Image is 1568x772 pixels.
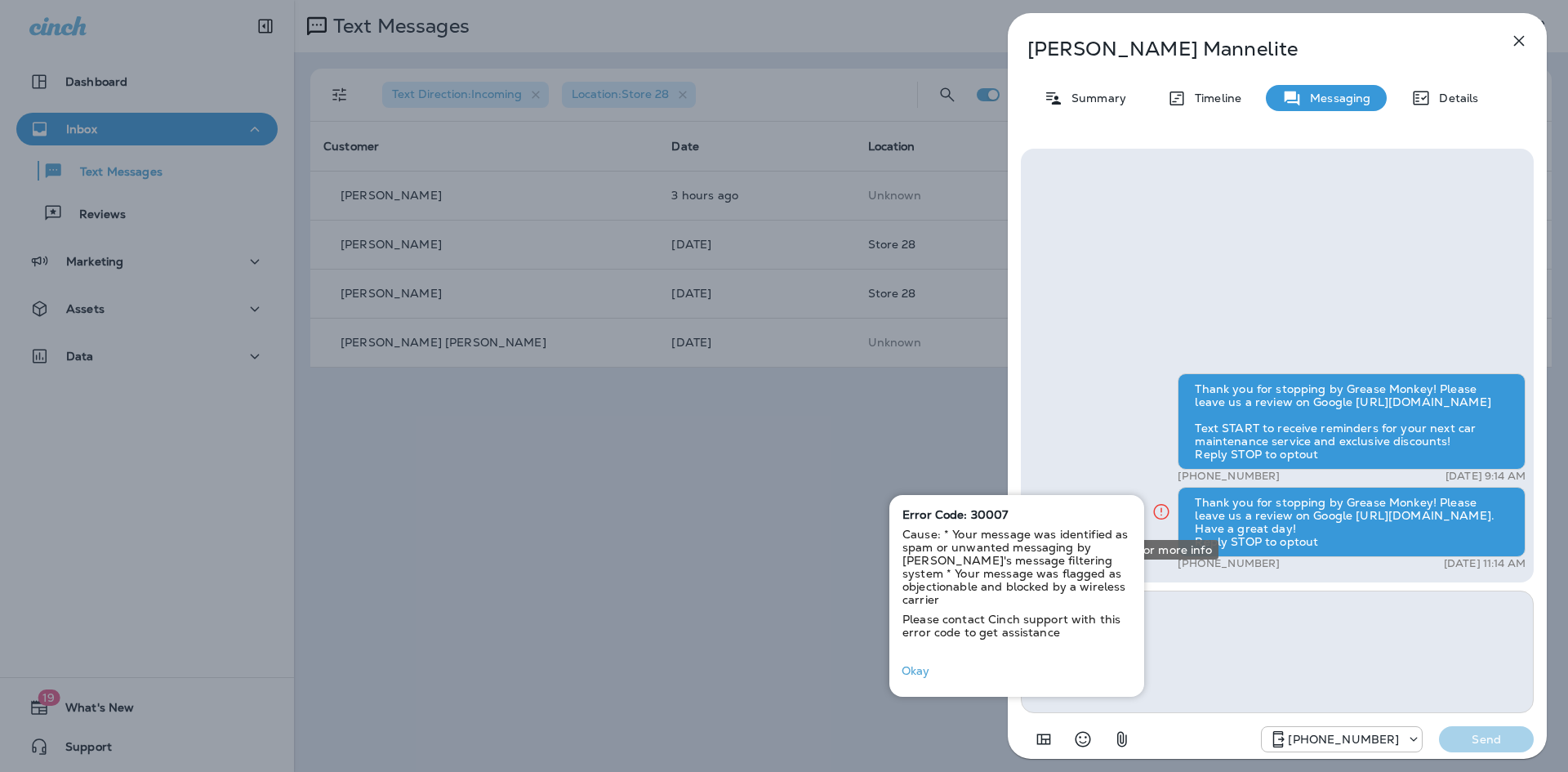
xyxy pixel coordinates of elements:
[1178,470,1280,483] p: [PHONE_NUMBER]
[1431,91,1478,105] p: Details
[1027,38,1473,60] p: [PERSON_NAME] Mannelite
[1187,91,1241,105] p: Timeline
[1302,91,1370,105] p: Messaging
[1262,730,1422,749] div: +1 (208) 858-5823
[902,508,1131,521] p: Error Code: 30007
[1178,487,1526,557] div: Thank you for stopping by Grease Monkey! Please leave us a review on Google [URL][DOMAIN_NAME]. H...
[889,613,1144,639] div: Please contact Cinch support with this error code to get assistance
[1145,495,1178,529] button: Click for more info
[1103,540,1218,560] div: Click for more info
[1445,470,1526,483] p: [DATE] 9:14 AM
[1067,723,1099,756] button: Select an emoji
[889,658,942,684] button: Okay
[1063,91,1126,105] p: Summary
[1288,733,1399,746] p: [PHONE_NUMBER]
[889,528,1144,606] div: Cause: * Your message was identified as spam or unwanted messaging by [PERSON_NAME]'s message fil...
[1444,557,1526,570] p: [DATE] 11:14 AM
[1027,723,1060,756] button: Add in a premade template
[1178,373,1526,470] div: Thank you for stopping by Grease Monkey! Please leave us a review on Google [URL][DOMAIN_NAME] Te...
[1178,557,1280,570] p: [PHONE_NUMBER]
